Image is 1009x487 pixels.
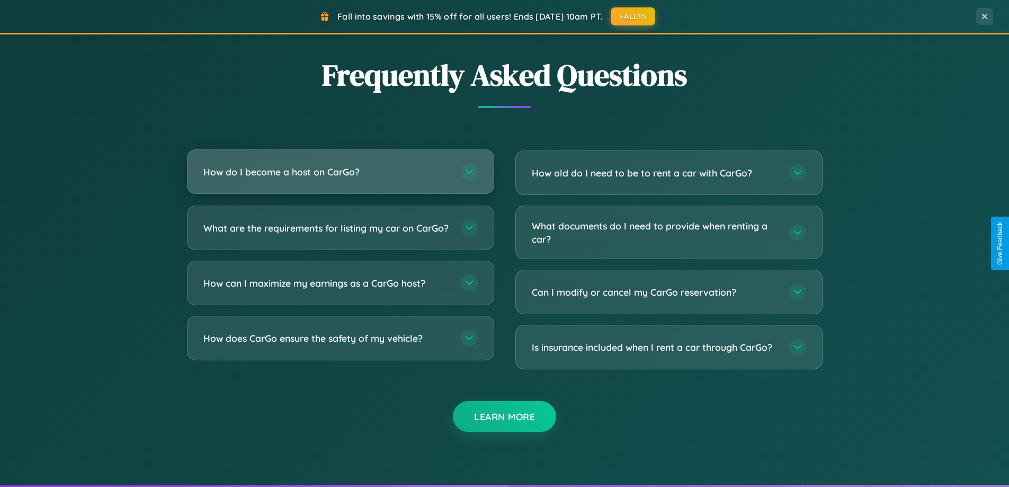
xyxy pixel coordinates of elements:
[453,401,556,432] button: Learn More
[996,222,1004,265] div: Give Feedback
[532,286,779,299] h3: Can I modify or cancel my CarGo reservation?
[203,165,450,179] h3: How do I become a host on CarGo?
[187,55,823,95] h2: Frequently Asked Questions
[532,166,779,180] h3: How old do I need to be to rent a car with CarGo?
[203,277,450,290] h3: How can I maximize my earnings as a CarGo host?
[203,222,450,235] h3: What are the requirements for listing my car on CarGo?
[337,11,603,22] span: Fall into savings with 15% off for all users! Ends [DATE] 10am PT.
[203,332,450,345] h3: How does CarGo ensure the safety of my vehicle?
[611,7,655,25] button: FALL15
[532,341,779,354] h3: Is insurance included when I rent a car through CarGo?
[532,219,779,245] h3: What documents do I need to provide when renting a car?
